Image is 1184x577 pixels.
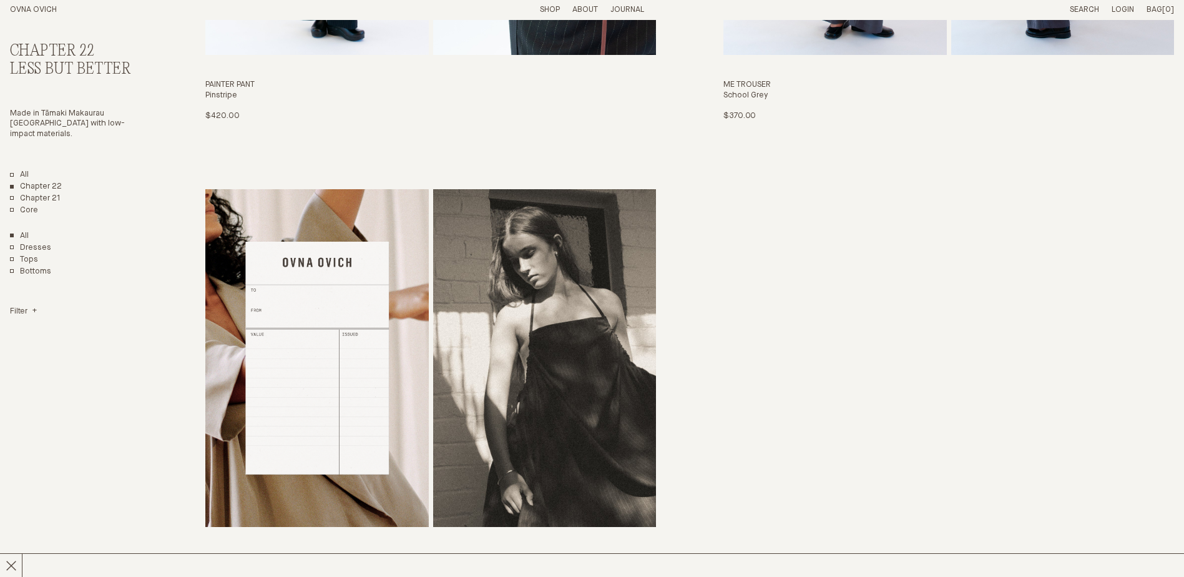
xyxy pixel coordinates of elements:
a: Tops [10,255,38,265]
a: Shop [540,6,560,14]
a: Bottoms [10,267,51,277]
a: All [10,170,29,180]
h3: OVNA OVICH GIFT CARD [205,552,656,563]
h2: Chapter 22 [10,42,147,61]
h3: Less But Better [10,61,147,79]
summary: Filter [10,307,37,317]
span: $420.00 [205,112,239,120]
span: $370.00 [723,112,756,120]
a: Journal [610,6,644,14]
h4: Pinstripe [205,91,656,101]
summary: About [572,5,598,16]
a: Home [10,6,57,14]
p: Made in Tāmaki Makaurau [GEOGRAPHIC_DATA] with low-impact materials. [10,109,147,141]
a: Core [10,205,38,216]
img: OVNA OVICH GIFT CARD [205,189,428,527]
span: Bag [1147,6,1162,14]
a: Search [1070,6,1099,14]
a: Dresses [10,243,51,254]
span: [0] [1162,6,1174,14]
a: Login [1112,6,1134,14]
a: Chapter 21 [10,194,61,204]
h4: School Grey [723,91,1174,101]
a: Show All [10,231,29,242]
h3: Painter Pant [205,80,656,91]
h3: Me Trouser [723,80,1174,91]
a: Chapter 22 [10,182,62,192]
